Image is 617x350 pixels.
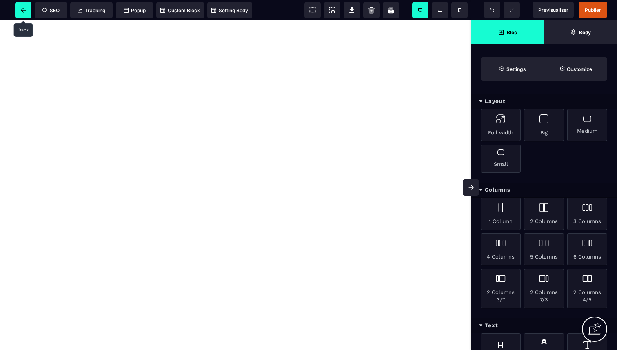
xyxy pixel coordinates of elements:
[78,7,105,13] span: Tracking
[211,7,248,13] span: Setting Body
[481,109,521,141] div: Full width
[124,7,146,13] span: Popup
[324,2,340,18] span: Screenshot
[481,233,521,265] div: 4 Columns
[481,198,521,230] div: 1 Column
[585,7,601,13] span: Publier
[471,318,617,333] div: Text
[524,109,564,141] div: Big
[567,269,607,308] div: 2 Columns 4/5
[567,198,607,230] div: 3 Columns
[567,109,607,141] div: Medium
[471,20,544,44] span: Open Blocks
[507,29,517,36] strong: Bloc
[160,7,200,13] span: Custom Block
[481,269,521,308] div: 2 Columns 3/7
[533,2,574,18] span: Preview
[481,57,544,81] span: Settings
[471,94,617,109] div: Layout
[481,145,521,173] div: Small
[506,66,526,72] strong: Settings
[304,2,321,18] span: View components
[579,29,591,36] strong: Body
[524,269,564,308] div: 2 Columns 7/3
[524,233,564,265] div: 5 Columns
[471,183,617,198] div: Columns
[538,7,568,13] span: Previsualiser
[524,198,564,230] div: 2 Columns
[567,233,607,265] div: 6 Columns
[544,57,607,81] span: Open Style Manager
[567,66,592,72] strong: Customize
[544,20,617,44] span: Open Layer Manager
[42,7,60,13] span: SEO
